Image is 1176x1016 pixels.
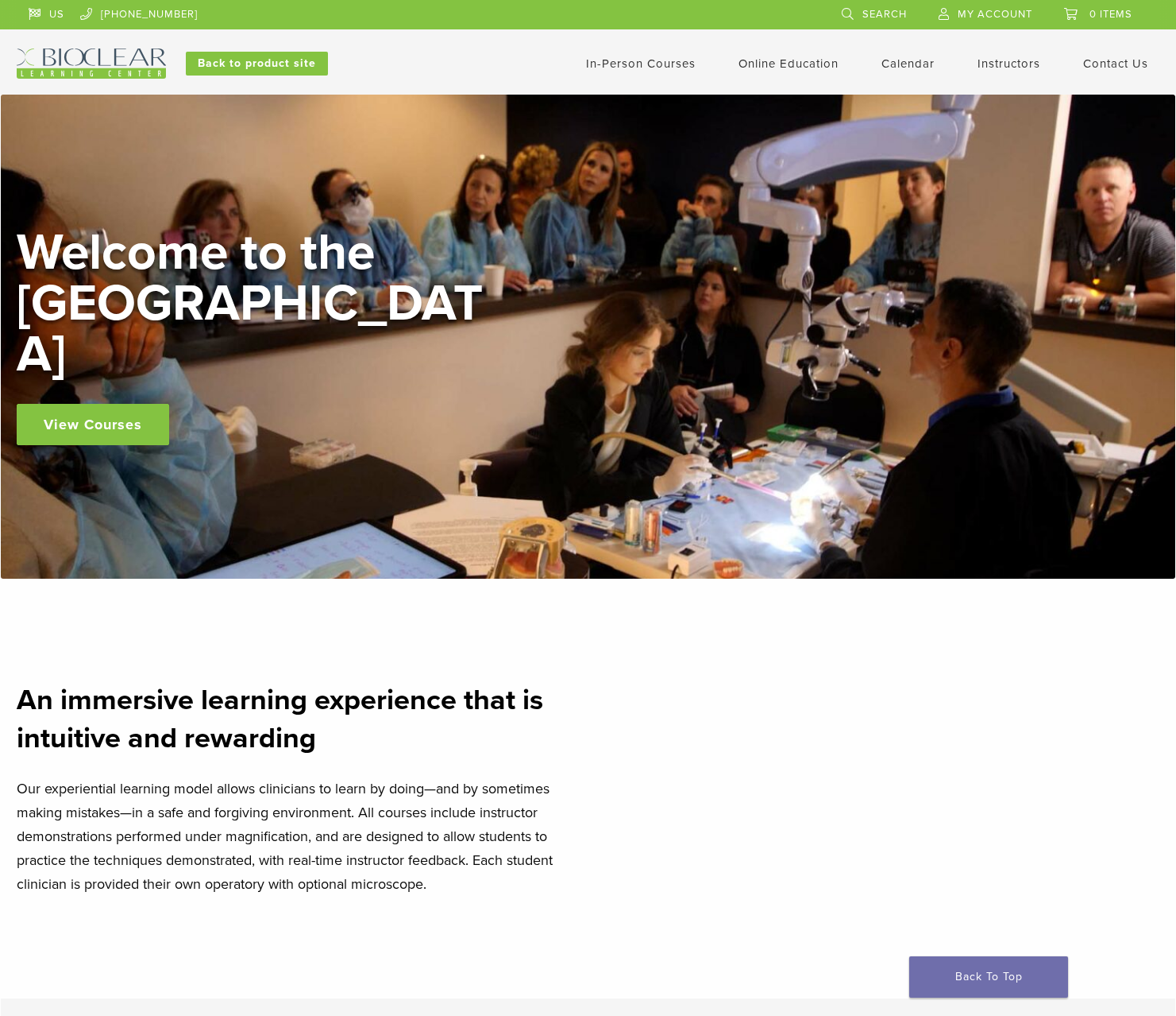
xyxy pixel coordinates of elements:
[862,8,907,21] span: Search
[586,56,696,71] a: In-Person Courses
[186,52,328,76] a: Back to product site
[598,630,1160,947] iframe: Bioclear Matrix | Welcome to the Bioclear Learning Center
[17,777,579,896] p: Our experiential learning model allows clinicians to learn by doing—and by sometimes making mista...
[1083,56,1148,71] a: Contact Us
[17,404,169,445] a: View Courses
[958,8,1032,21] span: My Account
[881,56,935,71] a: Calendar
[17,48,166,79] img: Bioclear
[17,227,493,380] h2: Welcome to the [GEOGRAPHIC_DATA]
[1089,8,1132,21] span: 0 items
[909,956,1068,998] a: Back To Top
[738,56,839,71] a: Online Education
[977,56,1040,71] a: Instructors
[17,683,543,755] strong: An immersive learning experience that is intuitive and rewarding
